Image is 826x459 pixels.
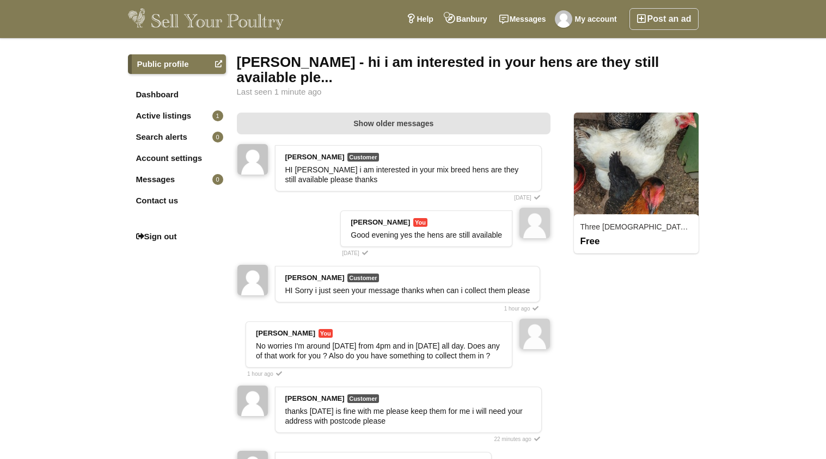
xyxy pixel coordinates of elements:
strong: [PERSON_NAME] [256,329,315,337]
div: [PERSON_NAME] - hi i am interested in your hens are they still available ple... [237,54,699,85]
img: 3104_thumbnail.jpg [574,113,699,216]
a: Contact us [128,191,226,210]
a: Messages [493,8,552,30]
span: Customer [347,153,378,162]
span: 0 [212,174,223,185]
img: Richard [555,10,572,28]
strong: [PERSON_NAME] [285,394,345,402]
strong: [PERSON_NAME] [351,218,410,226]
strong: [PERSON_NAME] [285,153,345,161]
a: Account settings [128,148,226,168]
img: Sell Your Poultry [128,8,284,30]
a: Sign out [128,227,226,246]
span: You [413,218,427,227]
a: Help [400,8,439,30]
div: thanks [DATE] is fine with me please keep them for me i will need your address with postcode please [285,406,531,426]
span: 0 [212,132,223,142]
div: No worries I'm around [DATE] from 4pm and in [DATE] all day. Does any of that work for you ? Also... [256,341,502,361]
a: Post an ad [629,8,699,30]
div: Good evening yes the hens are still available [351,230,502,240]
span: 1 [212,110,223,121]
img: Richard [519,319,550,349]
a: Banbury [439,8,493,30]
a: My account [552,8,623,30]
div: HI [PERSON_NAME] i am interested in your mix breed hens are they still available please thanks [285,165,531,184]
strong: [PERSON_NAME] [285,274,345,282]
span: Show older messages [353,119,433,128]
a: Messages0 [128,170,226,189]
img: jawed ahmed [237,386,268,416]
div: HI Sorry i just seen your message thanks when can i collect them please [285,286,530,295]
img: Richard [519,208,550,238]
img: jawed ahmed [237,265,268,295]
div: Last seen 1 minute ago [237,88,699,96]
a: Search alerts0 [128,127,226,147]
span: Customer [347,394,378,403]
img: jawed ahmed [237,144,268,175]
a: Three [DEMOGRAPHIC_DATA] chickens. Free to a good home. [580,222,797,231]
a: Public profile [128,54,226,74]
div: Free [575,236,697,246]
a: Dashboard [128,85,226,104]
a: Active listings1 [128,106,226,126]
span: Customer [347,274,378,282]
span: You [319,329,333,338]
